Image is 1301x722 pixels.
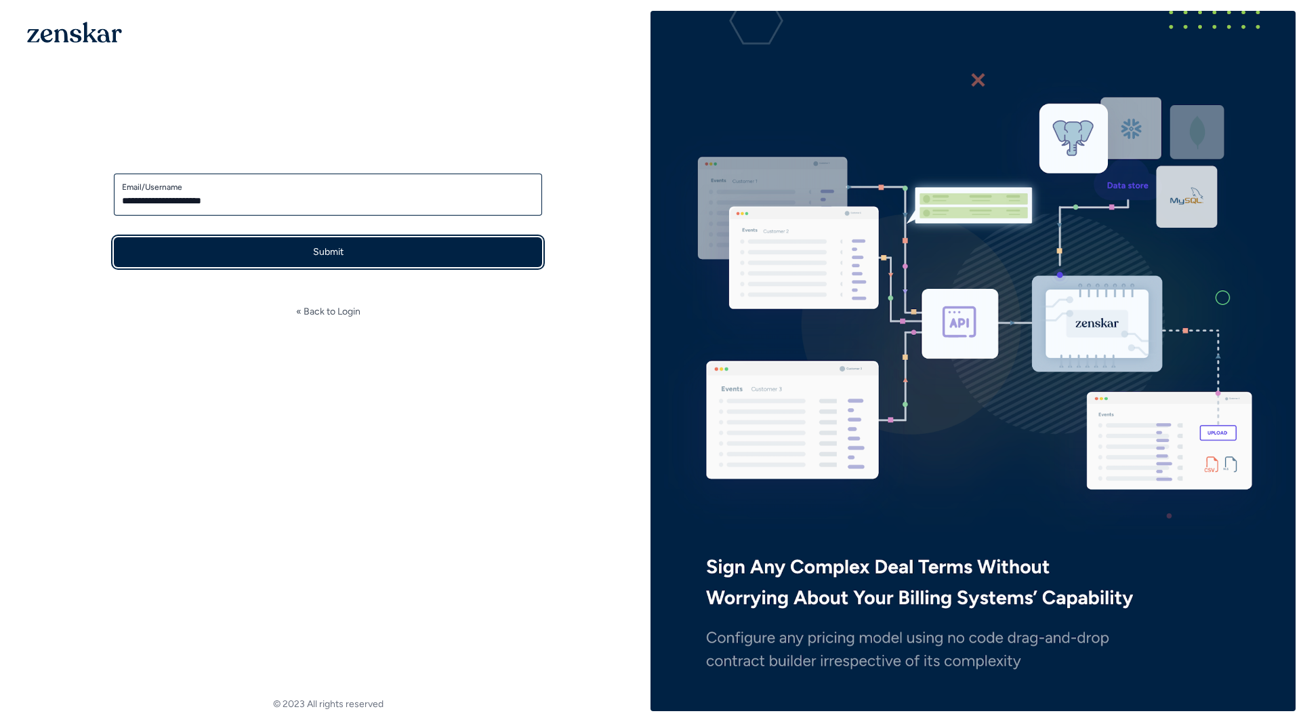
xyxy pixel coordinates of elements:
[27,22,122,43] img: 1OGAJ2xQqyY4LXKgY66KYq0eOWRCkrZdAb3gUhuVAqdWPZE9SRJmCz+oDMSn4zDLXe31Ii730ItAGKgCKgCCgCikA4Av8PJUP...
[5,698,650,711] footer: © 2023 All rights reserved
[114,237,542,267] button: Submit
[122,182,534,193] label: Email/Username
[296,305,360,319] a: « Back to Login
